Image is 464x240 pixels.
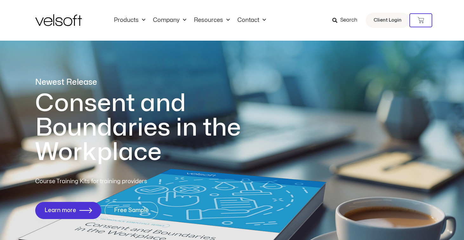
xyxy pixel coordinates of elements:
[35,202,101,219] a: Learn more
[149,17,190,24] a: CompanyMenu Toggle
[190,17,234,24] a: ResourcesMenu Toggle
[234,17,270,24] a: ContactMenu Toggle
[105,202,158,219] a: Free Sample
[44,207,76,214] span: Learn more
[332,15,362,26] a: Search
[340,16,357,24] span: Search
[35,91,267,164] h1: Consent and Boundaries in the Workplace
[374,16,401,24] span: Client Login
[35,14,82,26] img: Velsoft Training Materials
[114,207,149,214] span: Free Sample
[35,77,267,88] p: Newest Release
[366,13,409,28] a: Client Login
[110,17,149,24] a: ProductsMenu Toggle
[110,17,270,24] nav: Menu
[35,177,193,186] p: Course Training Kits for training providers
